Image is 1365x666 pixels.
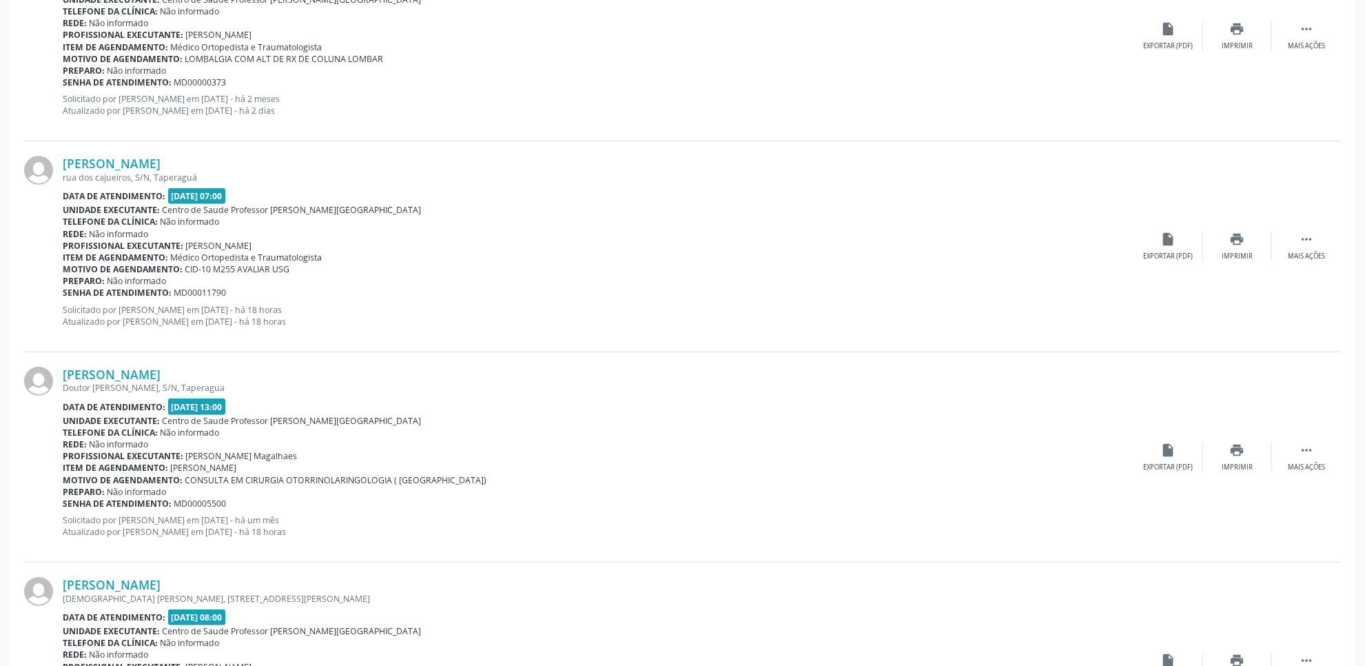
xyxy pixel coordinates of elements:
[63,240,183,252] b: Profissional executante:
[63,382,1134,394] div: Doutor [PERSON_NAME], S/N, Taperagua
[186,450,298,462] span: [PERSON_NAME] Magalhaes
[63,367,161,382] a: [PERSON_NAME]
[171,462,237,474] span: [PERSON_NAME]
[1230,443,1245,458] i: print
[63,156,161,171] a: [PERSON_NAME]
[174,287,227,299] span: MD00011790
[186,240,252,252] span: [PERSON_NAME]
[63,190,165,202] b: Data de atendimento:
[63,204,160,216] b: Unidade executante:
[63,287,172,299] b: Senha de atendimento:
[63,65,105,77] b: Preparo:
[63,415,160,427] b: Unidade executante:
[24,156,53,185] img: img
[63,252,168,263] b: Item de agendamento:
[171,252,322,263] span: Médico Ortopedista e Traumatologista
[63,593,1134,605] div: [DEMOGRAPHIC_DATA] [PERSON_NAME], [STREET_ADDRESS][PERSON_NAME]
[107,275,167,287] span: Não informado
[1230,21,1245,37] i: print
[1288,463,1325,472] div: Mais ações
[63,462,168,474] b: Item de agendamento:
[168,188,226,204] span: [DATE] 07:00
[63,77,172,88] b: Senha de atendimento:
[161,6,220,17] span: Não informado
[1222,41,1253,51] div: Imprimir
[90,649,149,660] span: Não informado
[1299,232,1314,247] i: 
[174,77,227,88] span: MD00000373
[63,438,87,450] b: Rede:
[63,612,165,623] b: Data de atendimento:
[63,625,160,637] b: Unidade executante:
[63,53,183,65] b: Motivo de agendamento:
[161,637,220,649] span: Não informado
[163,204,422,216] span: Centro de Saude Professor [PERSON_NAME][GEOGRAPHIC_DATA]
[63,649,87,660] b: Rede:
[163,625,422,637] span: Centro de Saude Professor [PERSON_NAME][GEOGRAPHIC_DATA]
[174,498,227,509] span: MD00005500
[24,577,53,606] img: img
[63,29,183,41] b: Profissional executante:
[63,216,158,228] b: Telefone da clínica:
[1222,252,1253,261] div: Imprimir
[90,17,149,29] span: Não informado
[1299,443,1314,458] i: 
[185,53,384,65] span: LOMBALGIA COM ALT DE RX DE COLUNA LOMBAR
[1161,232,1176,247] i: insert_drive_file
[63,401,165,413] b: Data de atendimento:
[185,263,290,275] span: CID-10 M255 AVALIAR USG
[63,93,1134,117] p: Solicitado por [PERSON_NAME] em [DATE] - há 2 meses Atualizado por [PERSON_NAME] em [DATE] - há 2...
[63,514,1134,538] p: Solicitado por [PERSON_NAME] em [DATE] - há um mês Atualizado por [PERSON_NAME] em [DATE] - há 18...
[1144,463,1193,472] div: Exportar (PDF)
[24,367,53,396] img: img
[168,609,226,625] span: [DATE] 08:00
[1144,41,1193,51] div: Exportar (PDF)
[1299,21,1314,37] i: 
[163,415,422,427] span: Centro de Saude Professor [PERSON_NAME][GEOGRAPHIC_DATA]
[185,474,487,486] span: CONSULTA EM CIRURGIA OTORRINOLARINGOLOGIA ( [GEOGRAPHIC_DATA])
[107,486,167,498] span: Não informado
[63,498,172,509] b: Senha de atendimento:
[63,637,158,649] b: Telefone da clínica:
[1161,21,1176,37] i: insert_drive_file
[1222,463,1253,472] div: Imprimir
[168,398,226,414] span: [DATE] 13:00
[63,172,1134,183] div: rua dos cajueiros, S/N, Taperaguá
[1144,252,1193,261] div: Exportar (PDF)
[90,438,149,450] span: Não informado
[63,427,158,438] b: Telefone da clínica:
[1161,443,1176,458] i: insert_drive_file
[1288,252,1325,261] div: Mais ações
[63,263,183,275] b: Motivo de agendamento:
[63,450,183,462] b: Profissional executante:
[63,486,105,498] b: Preparo:
[90,228,149,240] span: Não informado
[63,275,105,287] b: Preparo:
[63,577,161,592] a: [PERSON_NAME]
[107,65,167,77] span: Não informado
[63,17,87,29] b: Rede:
[1288,41,1325,51] div: Mais ações
[63,474,183,486] b: Motivo de agendamento:
[63,6,158,17] b: Telefone da clínica:
[186,29,252,41] span: [PERSON_NAME]
[1230,232,1245,247] i: print
[171,41,322,53] span: Médico Ortopedista e Traumatologista
[161,216,220,228] span: Não informado
[63,228,87,240] b: Rede:
[161,427,220,438] span: Não informado
[63,304,1134,327] p: Solicitado por [PERSON_NAME] em [DATE] - há 18 horas Atualizado por [PERSON_NAME] em [DATE] - há ...
[63,41,168,53] b: Item de agendamento:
